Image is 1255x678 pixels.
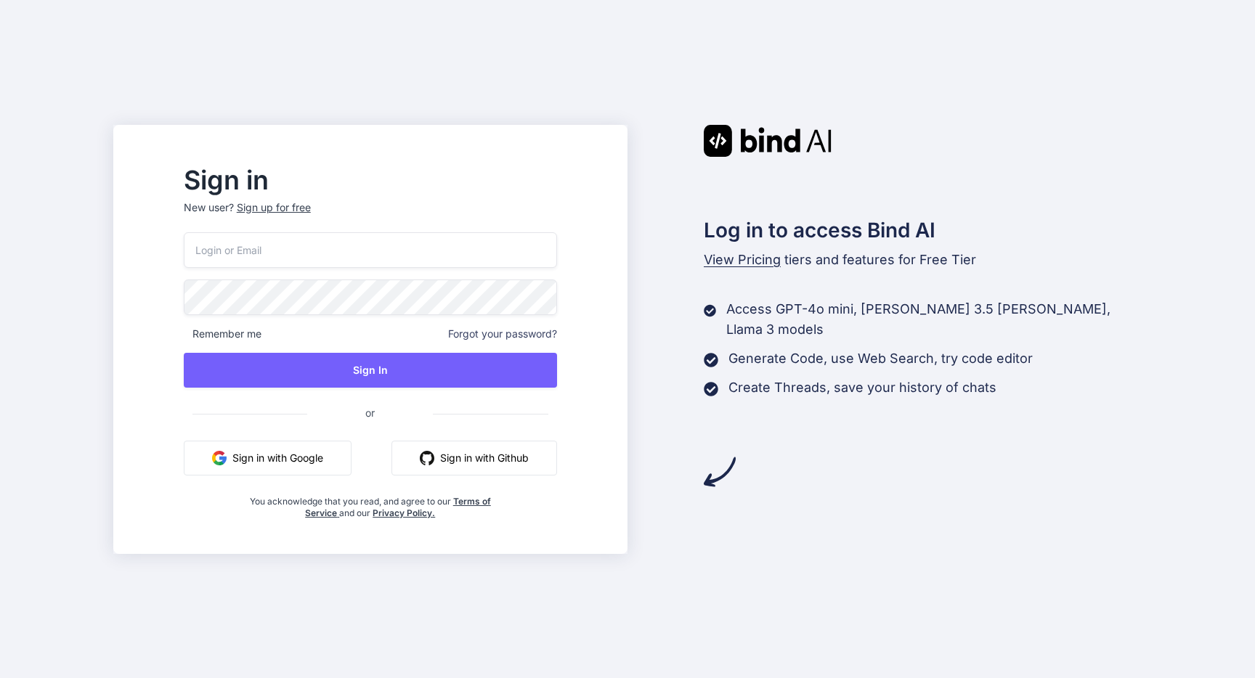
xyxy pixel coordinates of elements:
span: Remember me [184,327,261,341]
h2: Sign in [184,168,557,192]
p: Generate Code, use Web Search, try code editor [728,348,1033,369]
a: Terms of Service [305,496,491,518]
div: Sign up for free [237,200,311,215]
img: github [420,451,434,465]
span: or [307,395,433,430]
a: Privacy Policy. [373,507,435,518]
input: Login or Email [184,232,557,268]
h2: Log in to access Bind AI [704,215,1142,245]
p: tiers and features for Free Tier [704,250,1142,270]
span: Forgot your password? [448,327,557,341]
div: You acknowledge that you read, and agree to our and our [245,487,495,519]
p: New user? [184,200,557,232]
button: Sign In [184,353,557,388]
button: Sign in with Google [184,441,352,475]
button: Sign in with Github [391,441,557,475]
p: Create Threads, save your history of chats [728,377,996,398]
img: google [212,451,227,465]
img: arrow [704,456,736,488]
p: Access GPT-4o mini, [PERSON_NAME] 3.5 [PERSON_NAME], Llama 3 models [726,299,1142,340]
img: Bind AI logo [704,125,832,157]
span: View Pricing [704,252,781,267]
